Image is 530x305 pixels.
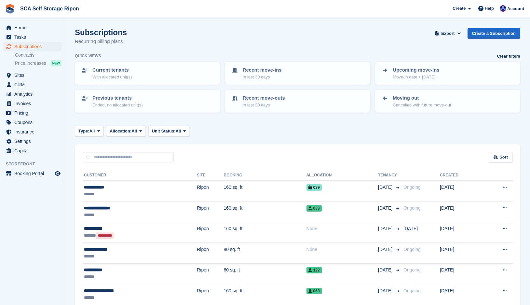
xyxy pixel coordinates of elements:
span: Sites [14,71,53,80]
a: Previous tenants Ended, no allocated unit(s) [75,90,219,112]
span: [DATE] [378,184,394,191]
td: 60 sq. ft [224,263,306,284]
span: [DATE] [403,226,418,231]
td: [DATE] [440,263,482,284]
span: Allocation: [110,128,131,134]
a: menu [3,99,61,108]
a: Preview store [54,170,61,177]
span: Subscriptions [14,42,53,51]
a: menu [3,71,61,80]
td: [DATE] [440,222,482,243]
a: menu [3,80,61,89]
span: 063 [306,288,322,294]
a: menu [3,137,61,146]
span: Ongoing [403,205,421,211]
td: 160 sq. ft [224,222,306,243]
span: Ongoing [403,267,421,272]
a: menu [3,146,61,155]
img: Sarah Race [500,5,506,12]
span: Capital [14,146,53,155]
td: 160 sq. ft [224,201,306,222]
span: All [89,128,95,134]
a: Clear filters [497,53,520,60]
div: None [306,246,378,253]
td: [DATE] [440,181,482,201]
a: Recent move-outs In last 30 days [226,90,370,112]
div: None [306,225,378,232]
td: [DATE] [440,201,482,222]
span: [DATE] [378,267,394,273]
span: Coupons [14,118,53,127]
h6: Quick views [75,53,101,59]
td: Ripon [197,222,224,243]
td: Ripon [197,243,224,263]
button: Type: All [75,126,103,136]
td: 160 sq. ft [224,181,306,201]
button: Export [434,28,462,39]
a: menu [3,169,61,178]
td: [DATE] [440,284,482,305]
div: NEW [51,60,61,66]
span: Pricing [14,108,53,118]
td: Ripon [197,201,224,222]
p: In last 30 days [243,102,285,108]
span: Analytics [14,90,53,99]
span: Home [14,23,53,32]
a: SCA Self Storage Ripon [18,3,82,14]
td: [DATE] [440,243,482,263]
span: Help [485,5,494,12]
p: In last 30 days [243,74,282,80]
span: Booking Portal [14,169,53,178]
p: Recent move-ins [243,66,282,74]
p: Move-in date > [DATE] [393,74,439,80]
span: Create [453,5,466,12]
td: 160 sq. ft [224,284,306,305]
p: Recurring billing plans [75,38,127,45]
button: Unit Status: All [148,126,190,136]
span: Export [441,30,455,37]
p: Cancelled with future move-out [393,102,451,108]
p: Upcoming move-ins [393,66,439,74]
h1: Subscriptions [75,28,127,37]
td: 80 sq. ft [224,243,306,263]
span: Type: [78,128,89,134]
a: Recent move-ins In last 30 days [226,62,370,84]
span: Ongoing [403,288,421,293]
span: Ongoing [403,247,421,252]
span: [DATE] [378,287,394,294]
p: Previous tenants [92,94,143,102]
span: [DATE] [378,246,394,253]
span: Storefront [6,161,65,167]
th: Created [440,170,482,181]
a: Create a Subscription [468,28,520,39]
a: menu [3,108,61,118]
a: menu [3,23,61,32]
a: menu [3,33,61,42]
p: Moving out [393,94,451,102]
span: All [176,128,181,134]
p: With allocated unit(s) [92,74,132,80]
span: Insurance [14,127,53,136]
a: menu [3,127,61,136]
p: Ended, no allocated unit(s) [92,102,143,108]
a: Current tenants With allocated unit(s) [75,62,219,84]
td: Ripon [197,263,224,284]
span: Sort [499,154,508,160]
td: Ripon [197,181,224,201]
a: Contracts [15,52,61,58]
p: Recent move-outs [243,94,285,102]
span: Ongoing [403,185,421,190]
p: Current tenants [92,66,132,74]
span: 033 [306,205,322,212]
span: [DATE] [378,205,394,212]
td: Ripon [197,284,224,305]
th: Customer [83,170,197,181]
span: Unit Status: [152,128,176,134]
span: Account [507,6,524,12]
span: [DATE] [378,225,394,232]
th: Booking [224,170,306,181]
span: Tasks [14,33,53,42]
span: All [131,128,137,134]
th: Site [197,170,224,181]
span: Invoices [14,99,53,108]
